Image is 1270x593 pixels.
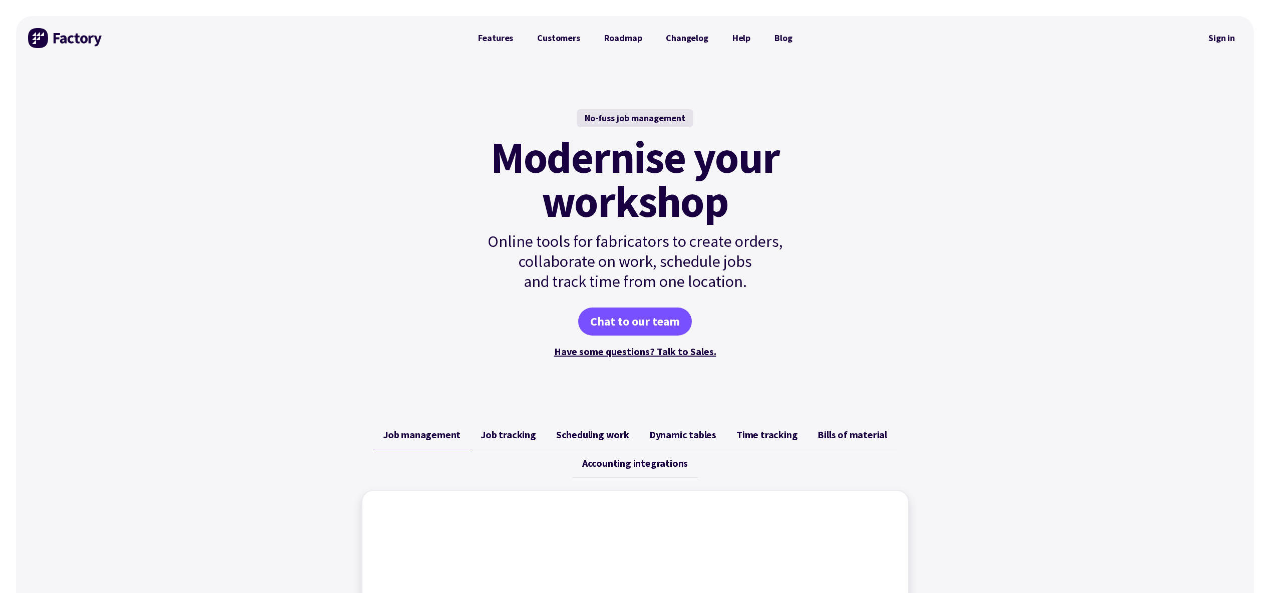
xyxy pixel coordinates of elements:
[525,28,592,48] a: Customers
[1201,27,1242,50] nav: Secondary Navigation
[578,308,692,336] a: Chat to our team
[491,135,779,223] mark: Modernise your workshop
[720,28,762,48] a: Help
[28,28,103,48] img: Factory
[481,429,536,441] span: Job tracking
[466,28,804,48] nav: Primary Navigation
[554,345,716,358] a: Have some questions? Talk to Sales.
[592,28,654,48] a: Roadmap
[577,109,693,127] div: No-fuss job management
[762,28,804,48] a: Blog
[383,429,461,441] span: Job management
[654,28,720,48] a: Changelog
[466,28,526,48] a: Features
[556,429,629,441] span: Scheduling work
[582,457,688,469] span: Accounting integrations
[817,429,887,441] span: Bills of material
[466,231,804,291] p: Online tools for fabricators to create orders, collaborate on work, schedule jobs and track time ...
[736,429,797,441] span: Time tracking
[649,429,716,441] span: Dynamic tables
[1201,27,1242,50] a: Sign in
